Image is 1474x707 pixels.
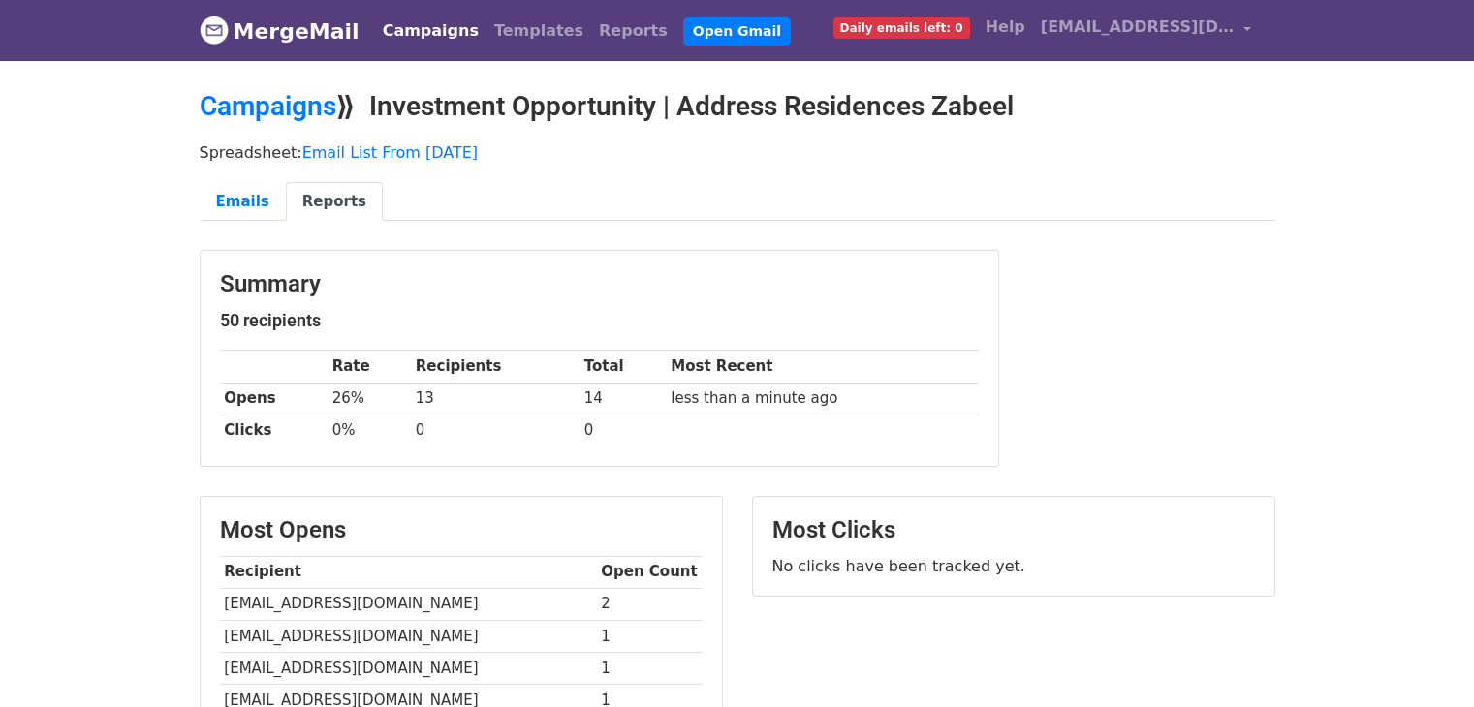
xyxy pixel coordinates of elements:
[220,516,703,544] h3: Most Opens
[411,383,580,415] td: 13
[200,90,1275,123] h2: ⟫ Investment Opportunity | Address Residences Zabeel
[772,556,1255,576] p: No clicks have been tracked yet.
[200,15,229,45] img: MergeMail logo
[200,11,360,51] a: MergeMail
[411,351,580,383] th: Recipients
[220,620,597,652] td: [EMAIL_ADDRESS][DOMAIN_NAME]
[580,383,667,415] td: 14
[220,652,597,684] td: [EMAIL_ADDRESS][DOMAIN_NAME]
[411,415,580,446] td: 0
[220,383,328,415] th: Opens
[1041,15,1235,39] span: [EMAIL_ADDRESS][DOMAIN_NAME]
[220,415,328,446] th: Clicks
[220,588,597,620] td: [EMAIL_ADDRESS][DOMAIN_NAME]
[666,383,978,415] td: less than a minute ago
[978,8,1033,46] a: Help
[286,182,383,222] a: Reports
[597,556,703,588] th: Open Count
[666,351,978,383] th: Most Recent
[683,17,791,46] a: Open Gmail
[302,143,478,162] a: Email List From [DATE]
[591,12,675,50] a: Reports
[328,415,411,446] td: 0%
[826,8,978,46] a: Daily emails left: 0
[200,90,336,122] a: Campaigns
[486,12,591,50] a: Templates
[833,17,970,39] span: Daily emails left: 0
[597,588,703,620] td: 2
[200,142,1275,163] p: Spreadsheet:
[772,516,1255,544] h3: Most Clicks
[580,351,667,383] th: Total
[220,556,597,588] th: Recipient
[220,310,979,331] h5: 50 recipients
[328,351,411,383] th: Rate
[220,270,979,298] h3: Summary
[597,620,703,652] td: 1
[580,415,667,446] td: 0
[597,652,703,684] td: 1
[375,12,486,50] a: Campaigns
[1033,8,1260,53] a: [EMAIL_ADDRESS][DOMAIN_NAME]
[328,383,411,415] td: 26%
[200,182,286,222] a: Emails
